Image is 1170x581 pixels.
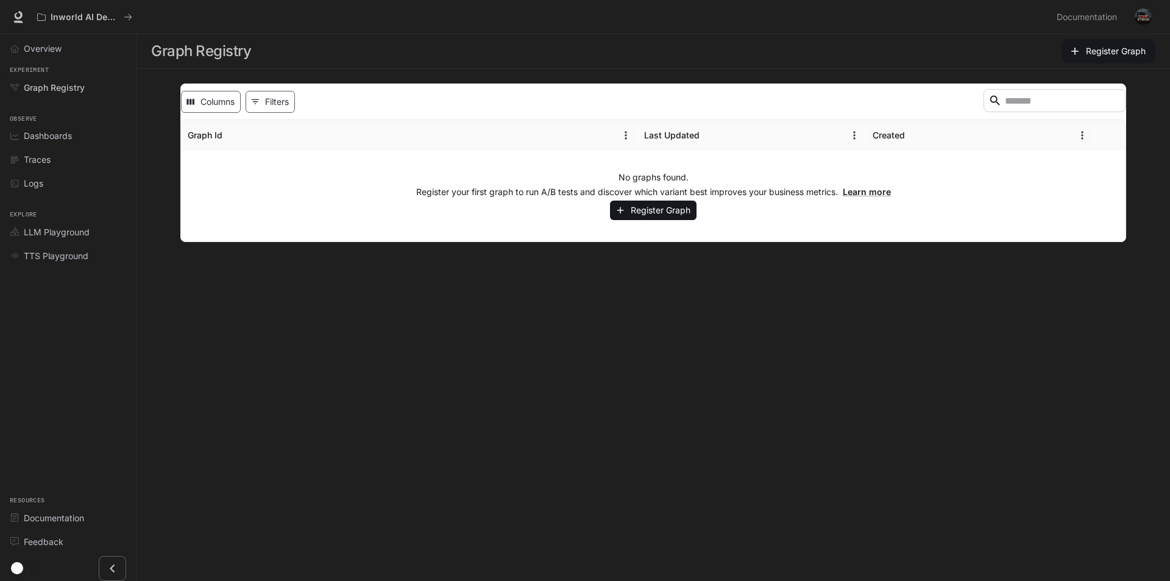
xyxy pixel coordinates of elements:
[5,77,131,98] a: Graph Registry
[416,186,891,198] p: Register your first graph to run A/B tests and discover which variant best improves your business...
[906,126,924,144] button: Sort
[24,226,90,238] span: LLM Playground
[873,130,905,140] div: Created
[619,171,689,184] p: No graphs found.
[845,126,863,144] button: Menu
[24,535,63,548] span: Feedback
[24,177,43,190] span: Logs
[1073,126,1091,144] button: Menu
[5,173,131,194] a: Logs
[843,187,891,197] a: Learn more
[1135,9,1152,26] img: User avatar
[5,38,131,59] a: Overview
[5,125,131,146] a: Dashboards
[617,126,635,144] button: Menu
[1062,39,1155,63] button: Register Graph
[188,130,222,140] div: Graph Id
[246,91,295,113] button: Show filters
[644,130,700,140] div: Last Updated
[1131,5,1155,29] button: User avatar
[701,126,719,144] button: Sort
[24,153,51,166] span: Traces
[24,81,85,94] span: Graph Registry
[24,42,62,55] span: Overview
[5,245,131,266] a: TTS Playground
[11,561,23,574] span: Dark mode toggle
[610,201,697,221] button: Register Graph
[1052,5,1126,29] a: Documentation
[5,149,131,170] a: Traces
[151,39,251,63] h1: Graph Registry
[224,126,242,144] button: Sort
[24,249,88,262] span: TTS Playground
[99,556,126,581] button: Close drawer
[5,507,131,529] a: Documentation
[5,221,131,243] a: LLM Playground
[24,511,84,524] span: Documentation
[181,91,241,113] button: Select columns
[5,531,131,552] a: Feedback
[24,129,72,142] span: Dashboards
[1057,10,1117,25] span: Documentation
[51,12,119,23] p: Inworld AI Demos
[984,89,1126,115] div: Search
[32,5,138,29] button: All workspaces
